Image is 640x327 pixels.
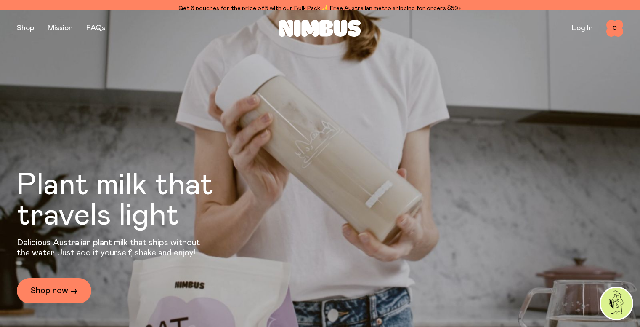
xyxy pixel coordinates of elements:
a: Shop now → [17,278,91,303]
p: Delicious Australian plant milk that ships without the water. Just add it yourself, shake and enjoy! [17,238,205,258]
a: Log In [572,24,593,32]
button: 0 [606,20,623,37]
div: Get 6 pouches for the price of 5 with our Bulk Pack ✨ Free Australian metro shipping for orders $59+ [17,3,623,13]
img: agent [601,288,632,319]
h1: Plant milk that travels light [17,170,259,231]
a: Mission [48,24,73,32]
a: FAQs [86,24,105,32]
